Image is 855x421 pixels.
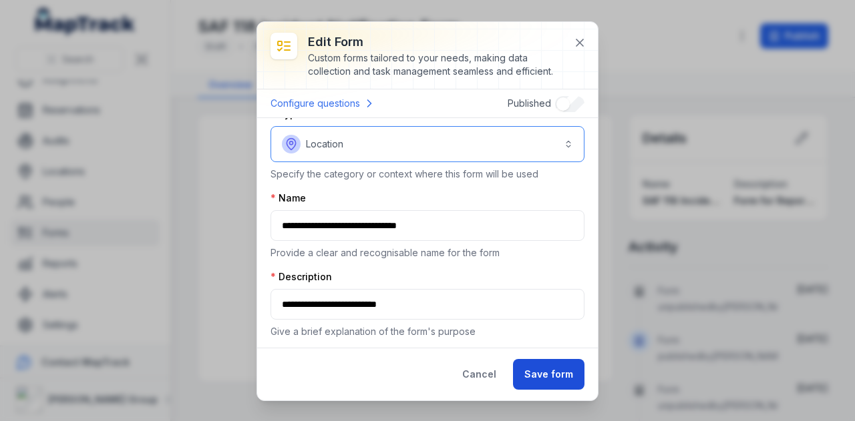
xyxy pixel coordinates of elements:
[271,95,376,112] a: Configure questions
[308,51,563,78] div: Custom forms tailored to your needs, making data collection and task management seamless and effi...
[271,246,584,260] p: Provide a clear and recognisable name for the form
[271,126,584,162] button: Location
[508,97,551,109] span: Published
[271,270,332,284] label: Description
[451,359,508,390] button: Cancel
[271,191,306,205] label: Name
[271,167,584,181] p: Specify the category or context where this form will be used
[513,359,584,390] button: Save form
[271,325,584,338] p: Give a brief explanation of the form's purpose
[308,33,563,51] h3: Edit form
